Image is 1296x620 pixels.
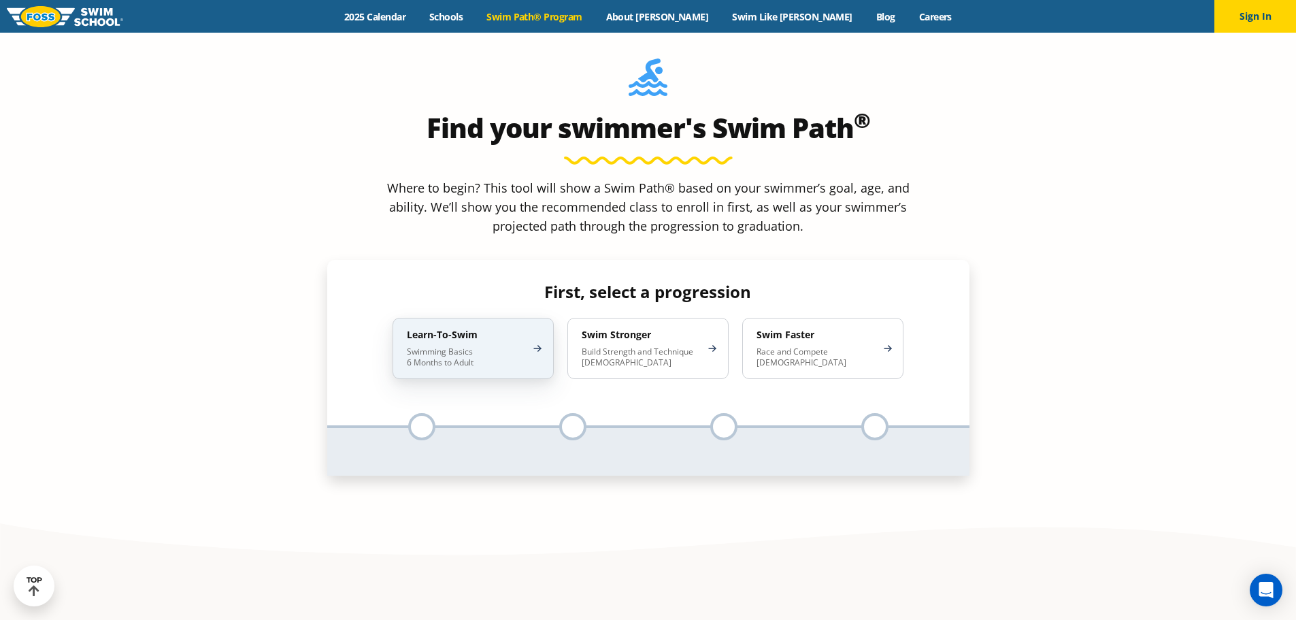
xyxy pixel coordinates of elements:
[382,178,915,235] p: Where to begin? This tool will show a Swim Path® based on your swimmer’s goal, age, and ability. ...
[7,6,123,27] img: FOSS Swim School Logo
[629,59,667,105] img: Foss-Location-Swimming-Pool-Person.svg
[907,10,963,23] a: Careers
[1250,574,1282,606] div: Open Intercom Messenger
[854,106,870,134] sup: ®
[475,10,594,23] a: Swim Path® Program
[418,10,475,23] a: Schools
[582,329,701,341] h4: Swim Stronger
[407,346,526,368] p: Swimming Basics 6 Months to Adult
[720,10,865,23] a: Swim Like [PERSON_NAME]
[333,10,418,23] a: 2025 Calendar
[407,329,526,341] h4: Learn-To-Swim
[27,576,42,597] div: TOP
[594,10,720,23] a: About [PERSON_NAME]
[327,112,969,144] h2: Find your swimmer's Swim Path
[757,329,876,341] h4: Swim Faster
[757,346,876,368] p: Race and Compete [DEMOGRAPHIC_DATA]
[864,10,907,23] a: Blog
[582,346,701,368] p: Build Strength and Technique [DEMOGRAPHIC_DATA]
[382,282,914,301] h4: First, select a progression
